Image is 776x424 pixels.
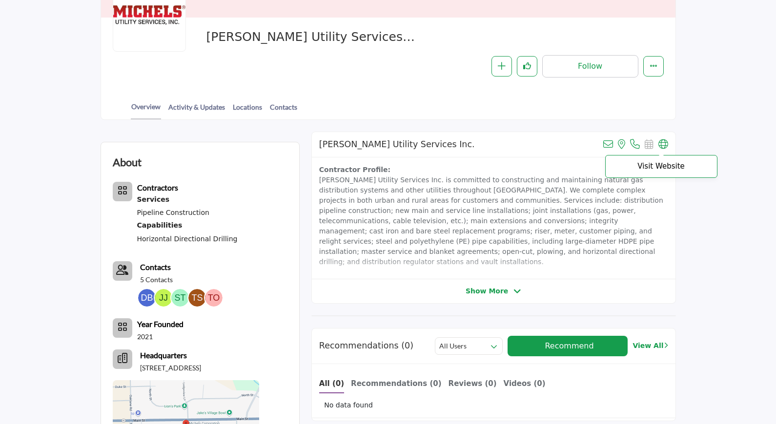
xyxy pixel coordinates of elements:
a: Contractors [137,184,178,192]
button: More details [643,56,664,77]
button: Like [517,56,537,77]
h2: About [113,154,142,170]
p: Visit Website [611,163,712,170]
div: Comprehensive offerings for pipeline construction, maintenance, and repair across various infrast... [137,193,238,206]
h2: Michels Utility Services Inc. [319,139,475,150]
span: No data found [324,400,373,410]
img: Daniel B. [138,289,156,307]
b: Headquarters [140,349,187,361]
button: No of member icon [113,318,132,338]
button: Category Icon [113,182,132,201]
h2: Recommendations (0) [319,341,413,351]
button: Follow [542,55,638,77]
div: Specialized skills and equipment for executing complex projects using advanced techniques and met... [137,219,238,232]
span: Recommend [545,341,593,350]
p: [PERSON_NAME] Utility Services Inc. is committed to constructing and maintaining natural gas dist... [319,165,668,380]
a: Contacts [140,261,171,273]
strong: Typical Working Environment: [319,278,434,286]
a: Pipeline Construction [137,209,209,216]
p: [STREET_ADDRESS] [140,363,201,373]
img: Tom O. [205,289,223,307]
button: Recommend [508,336,628,356]
b: Year Founded [137,318,184,330]
b: All (0) [319,379,344,388]
a: Link of redirect to contact page [113,261,132,281]
a: Locations [232,102,263,119]
img: Shawn T. [171,289,189,307]
a: Overview [131,101,161,119]
a: Services [137,193,238,206]
button: All Users [435,337,502,355]
b: Contacts [140,262,171,271]
h2: All Users [439,341,467,351]
span: Show More [466,286,508,296]
img: Jasen J. [155,289,172,307]
a: 5 Contacts [140,275,173,285]
a: Horizontal Directional Drilling [137,235,238,243]
span: Michels Utility Services Inc. [206,29,426,45]
button: Headquarter icon [113,349,132,369]
b: Recommendations (0) [351,379,442,388]
a: Activity & Updates [168,102,225,119]
img: Tim S. [188,289,206,307]
a: Contacts [269,102,298,119]
strong: Contractor Profile: [319,166,390,173]
b: Contractors [137,183,178,192]
b: Reviews (0) [449,379,497,388]
a: View All [633,341,668,351]
b: Videos (0) [504,379,546,388]
button: Contact-Employee Icon [113,261,132,281]
p: 2021 [137,332,153,342]
a: Capabilities [137,219,238,232]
